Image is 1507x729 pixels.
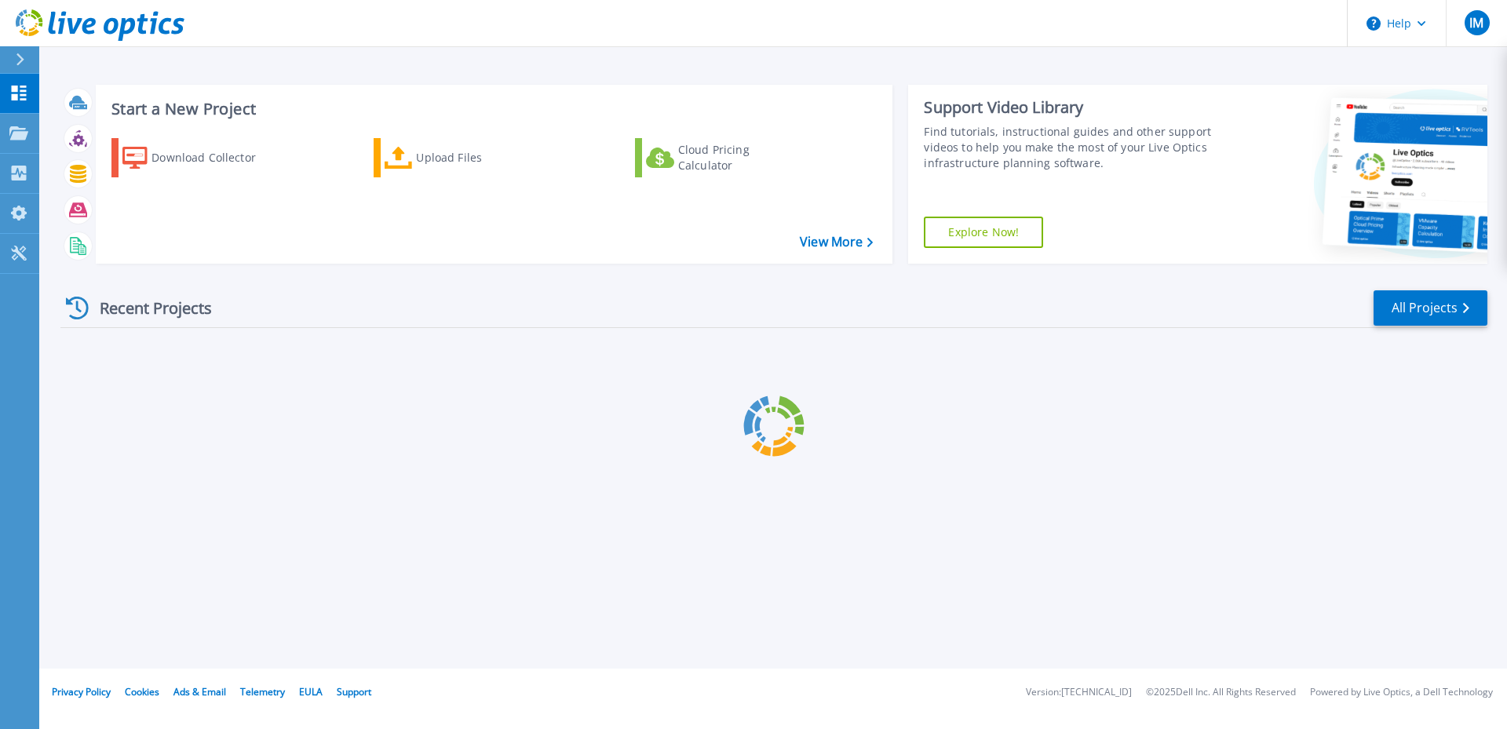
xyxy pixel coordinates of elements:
a: Explore Now! [924,217,1043,248]
a: Privacy Policy [52,685,111,698]
li: Version: [TECHNICAL_ID] [1026,687,1132,698]
div: Cloud Pricing Calculator [678,142,804,173]
a: Support [337,685,371,698]
a: All Projects [1374,290,1487,326]
span: IM [1469,16,1483,29]
div: Find tutorials, instructional guides and other support videos to help you make the most of your L... [924,124,1219,171]
div: Recent Projects [60,289,233,327]
div: Support Video Library [924,97,1219,118]
div: Upload Files [416,142,542,173]
a: EULA [299,685,323,698]
a: Telemetry [240,685,285,698]
li: Powered by Live Optics, a Dell Technology [1310,687,1493,698]
a: Ads & Email [173,685,226,698]
a: Cloud Pricing Calculator [635,138,810,177]
li: © 2025 Dell Inc. All Rights Reserved [1146,687,1296,698]
div: Download Collector [151,142,277,173]
a: View More [800,235,873,250]
h3: Start a New Project [111,100,873,118]
a: Download Collector [111,138,286,177]
a: Upload Files [374,138,549,177]
a: Cookies [125,685,159,698]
